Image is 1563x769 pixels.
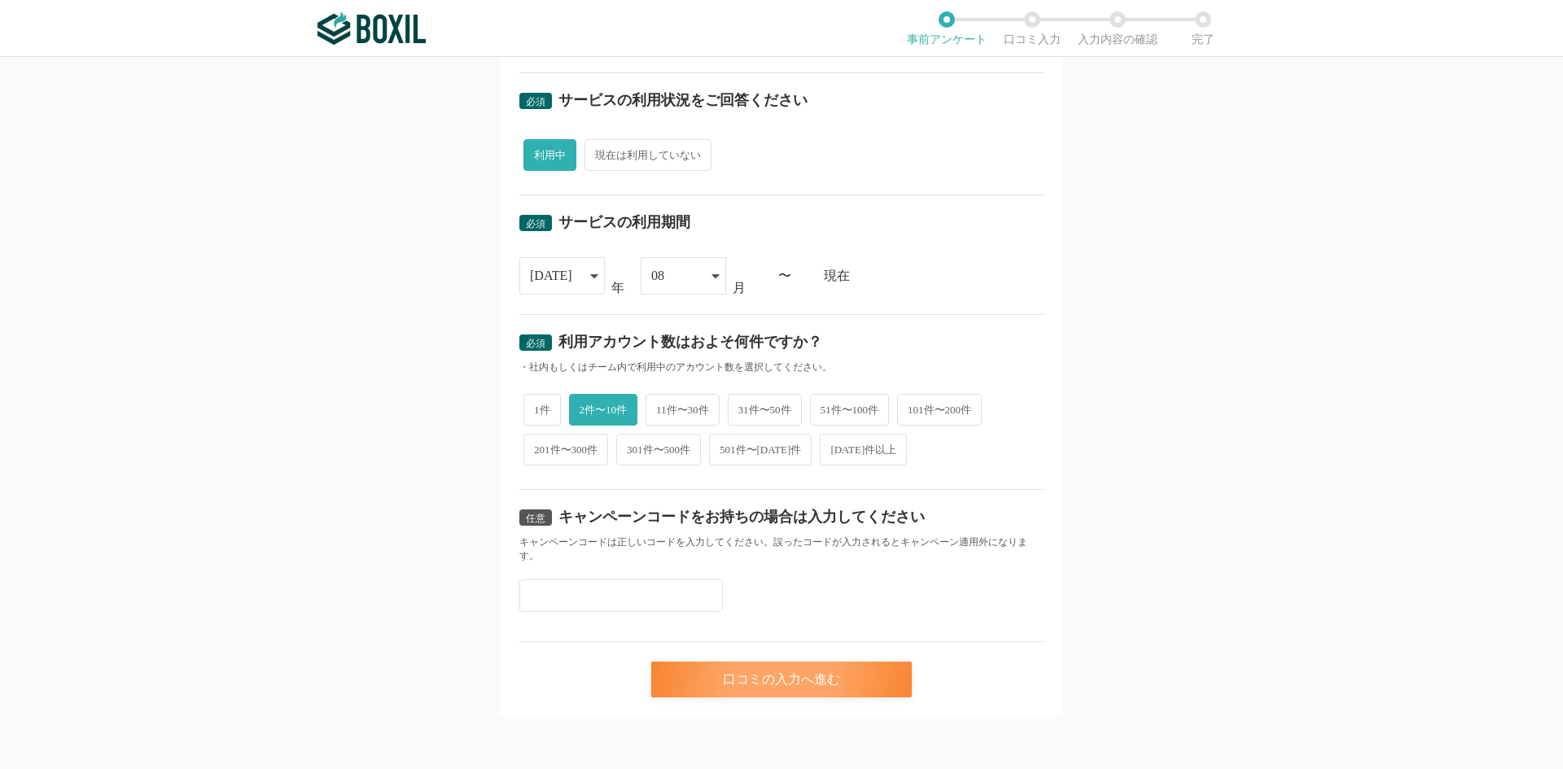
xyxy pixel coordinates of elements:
span: 101件〜200件 [897,394,982,426]
div: 利用アカウント数はおよそ何件ですか？ [558,334,822,349]
div: ・社内もしくはチーム内で利用中のアカウント数を選択してください。 [519,360,1044,374]
li: 事前アンケート [904,11,989,46]
li: 口コミ入力 [989,11,1075,46]
div: 口コミの入力へ進む [651,662,912,697]
span: 任意 [526,513,545,524]
div: 月 [733,282,746,295]
div: 現在 [824,269,1044,282]
div: 年 [611,282,624,295]
div: 08 [651,258,664,294]
span: 11件〜30件 [646,394,720,426]
div: サービスの利用状況をご回答ください [558,93,808,107]
span: 利用中 [523,139,576,171]
img: ボクシルSaaS_ロゴ [317,12,426,45]
li: 入力内容の確認 [1075,11,1160,46]
div: 〜 [778,269,791,282]
span: 501件〜[DATE]件 [709,434,812,465]
div: キャンペーンコードは正しいコードを入力してください。誤ったコードが入力されるとキャンペーン適用外になります。 [519,535,1044,563]
span: 2件〜10件 [569,394,638,426]
div: サービスの利用期間 [558,215,690,229]
span: 必須 [526,96,545,107]
li: 完了 [1160,11,1246,46]
span: 51件〜100件 [810,394,890,426]
span: 必須 [526,218,545,229]
span: 301件〜500件 [616,434,701,465]
span: 1件 [523,394,561,426]
span: 201件〜300件 [523,434,608,465]
span: [DATE]件以上 [820,434,907,465]
div: [DATE] [530,258,572,294]
span: 31件〜50件 [728,394,802,426]
span: 必須 [526,338,545,349]
span: 現在は利用していない [584,139,711,171]
div: キャンペーンコードをお持ちの場合は入力してください [558,509,925,524]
